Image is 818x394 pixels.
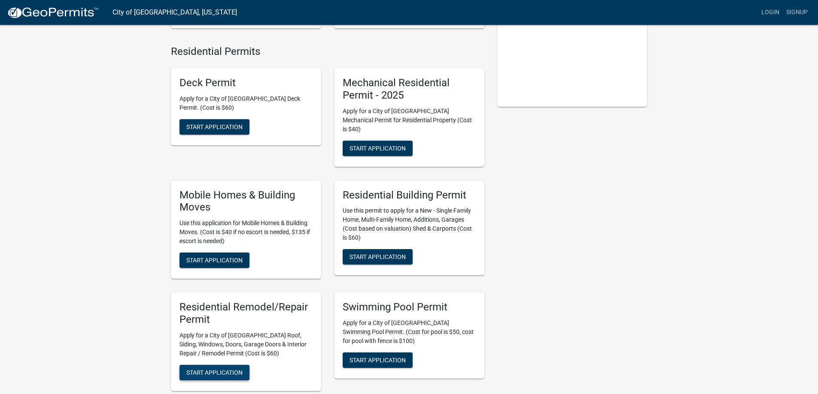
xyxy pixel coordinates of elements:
[186,257,243,264] span: Start Application
[179,331,313,358] p: Apply for a City of [GEOGRAPHIC_DATA] Roof, Siding, Windows, Doors, Garage Doors & Interior Repai...
[350,253,406,260] span: Start Application
[343,301,476,313] h5: Swimming Pool Permit
[758,4,783,21] a: Login
[179,77,313,89] h5: Deck Permit
[179,119,249,135] button: Start Application
[113,5,237,20] a: City of [GEOGRAPHIC_DATA], [US_STATE]
[343,107,476,134] p: Apply for a City of [GEOGRAPHIC_DATA] Mechanical Permit for Residential Property (Cost is $40)
[343,206,476,242] p: Use this permit to apply for a New - Single Family Home, Multi-Family Home, Additions, Garages (C...
[343,189,476,202] h5: Residential Building Permit
[783,4,811,21] a: Signup
[343,319,476,346] p: Apply for a City of [GEOGRAPHIC_DATA] Swimming Pool Permit. (Cost for pool is $50, cost for pool ...
[343,141,413,156] button: Start Application
[179,219,313,246] p: Use this application for Mobile Homes & Building Moves. (Cost is $40 if no escort is needed, $135...
[171,45,484,58] h4: Residential Permits
[179,301,313,326] h5: Residential Remodel/Repair Permit
[350,356,406,363] span: Start Application
[186,369,243,376] span: Start Application
[179,94,313,112] p: Apply for a City of [GEOGRAPHIC_DATA] Deck Permit. (Cost is $60)
[343,77,476,102] h5: Mechanical Residential Permit - 2025
[179,253,249,268] button: Start Application
[343,249,413,265] button: Start Application
[343,352,413,368] button: Start Application
[179,365,249,380] button: Start Application
[179,189,313,214] h5: Mobile Homes & Building Moves
[186,123,243,130] span: Start Application
[350,144,406,151] span: Start Application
